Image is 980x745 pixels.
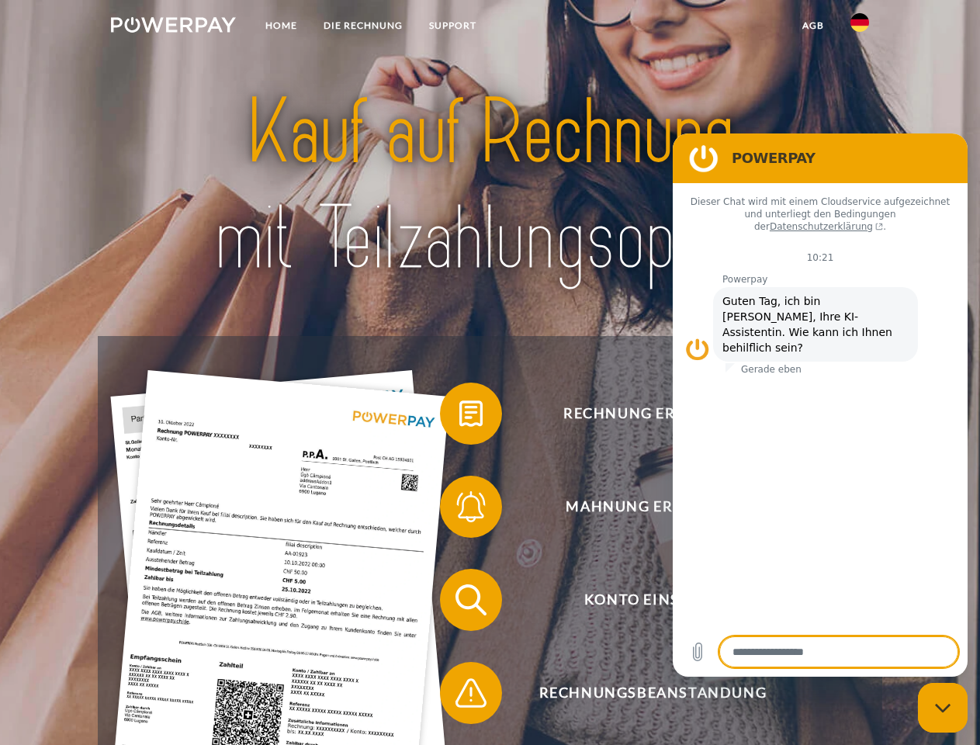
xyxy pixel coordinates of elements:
a: agb [789,12,837,40]
iframe: Messaging-Fenster [673,133,968,677]
button: Konto einsehen [440,569,843,631]
img: qb_bell.svg [452,487,490,526]
span: Rechnungsbeanstandung [462,662,843,724]
a: DIE RECHNUNG [310,12,416,40]
img: logo-powerpay-white.svg [111,17,236,33]
span: Rechnung erhalten? [462,383,843,445]
a: Home [252,12,310,40]
img: qb_search.svg [452,580,490,619]
iframe: Schaltfläche zum Öffnen des Messaging-Fensters; Konversation läuft [918,683,968,733]
a: SUPPORT [416,12,490,40]
button: Rechnung erhalten? [440,383,843,445]
img: qb_warning.svg [452,674,490,712]
img: qb_bill.svg [452,394,490,433]
img: title-powerpay_de.svg [148,74,832,297]
span: Konto einsehen [462,569,843,631]
button: Mahnung erhalten? [440,476,843,538]
img: de [850,13,869,32]
span: Mahnung erhalten? [462,476,843,538]
button: Rechnungsbeanstandung [440,662,843,724]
